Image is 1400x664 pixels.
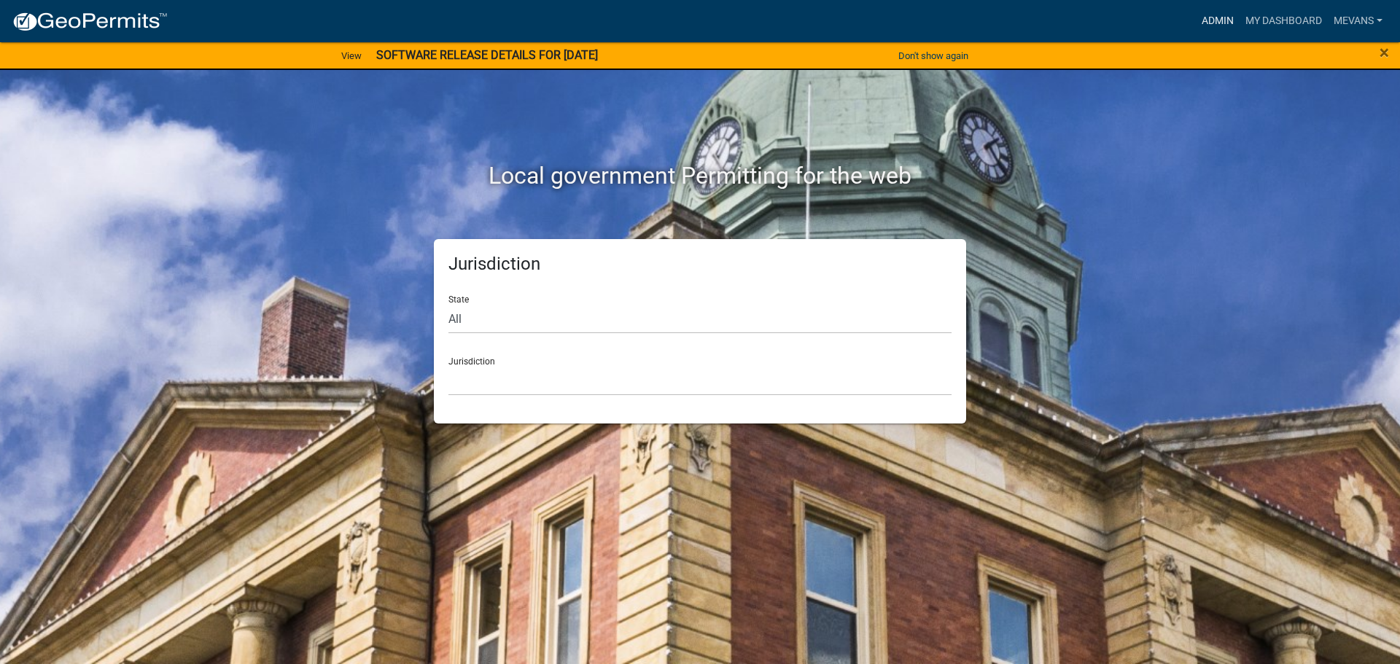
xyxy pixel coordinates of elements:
a: View [335,44,367,68]
h2: Local government Permitting for the web [295,162,1105,190]
button: Close [1380,44,1389,61]
a: Mevans [1328,7,1388,35]
strong: SOFTWARE RELEASE DETAILS FOR [DATE] [376,48,598,62]
a: Admin [1196,7,1240,35]
span: × [1380,42,1389,63]
a: My Dashboard [1240,7,1328,35]
h5: Jurisdiction [448,254,952,275]
button: Don't show again [892,44,974,68]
